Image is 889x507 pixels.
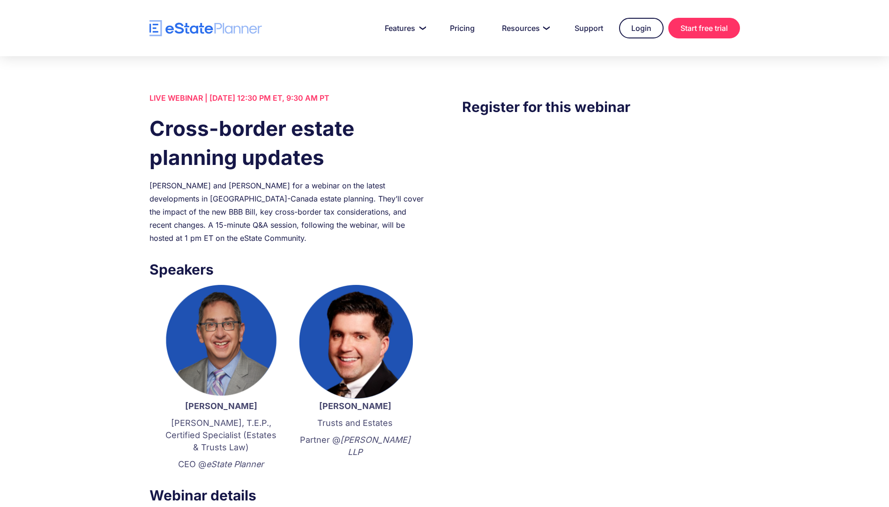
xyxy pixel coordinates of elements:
em: [PERSON_NAME] LLP [340,435,411,457]
div: [PERSON_NAME] and [PERSON_NAME] for a webinar on the latest developments in [GEOGRAPHIC_DATA]-Can... [149,179,427,245]
a: Features [374,19,434,37]
h3: Webinar details [149,485,427,506]
p: Trusts and Estates [298,417,413,429]
h1: Cross-border estate planning updates [149,114,427,172]
a: Resources [491,19,559,37]
a: home [149,20,262,37]
p: [PERSON_NAME], T.E.P., Certified Specialist (Estates & Trusts Law) [164,417,279,454]
p: Partner @ [298,434,413,458]
div: LIVE WEBINAR | [DATE] 12:30 PM ET, 9:30 AM PT [149,91,427,104]
em: eState Planner [206,459,264,469]
p: CEO @ [164,458,279,470]
h3: Speakers [149,259,427,280]
strong: [PERSON_NAME] [185,401,257,411]
strong: [PERSON_NAME] [319,401,391,411]
a: Login [619,18,664,38]
p: ‍ [298,463,413,475]
a: Support [563,19,614,37]
a: Pricing [439,19,486,37]
iframe: Form 0 [462,136,740,296]
a: Start free trial [668,18,740,38]
h3: Register for this webinar [462,96,740,118]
